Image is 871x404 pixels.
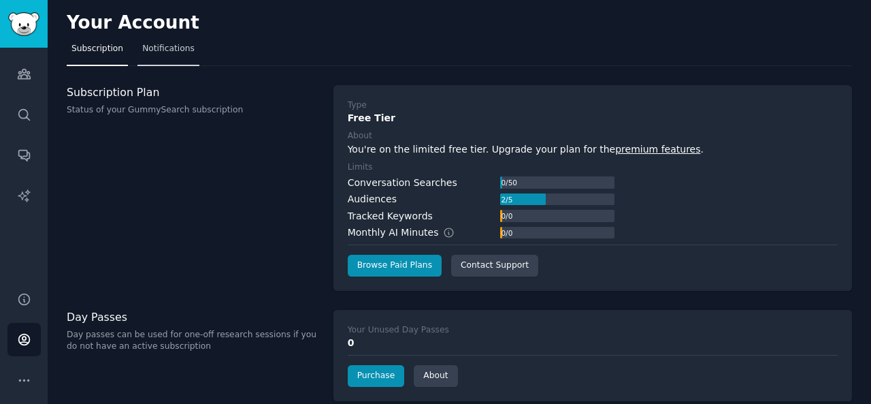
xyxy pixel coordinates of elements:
[71,43,123,55] span: Subscription
[142,43,195,55] span: Notifications
[348,324,449,337] div: Your Unused Day Passes
[451,255,538,277] a: Contact Support
[348,255,442,277] a: Browse Paid Plans
[8,12,39,36] img: GummySearch logo
[348,365,405,387] a: Purchase
[348,336,838,350] div: 0
[348,226,470,240] div: Monthly AI Minutes
[348,130,372,142] div: About
[67,85,319,99] h3: Subscription Plan
[348,111,838,125] div: Free Tier
[500,227,514,239] div: 0 / 0
[67,310,319,324] h3: Day Passes
[67,329,319,353] p: Day passes can be used for one-off research sessions if you do not have an active subscription
[67,104,319,116] p: Status of your GummySearch subscription
[500,193,514,206] div: 2 / 5
[348,99,367,112] div: Type
[137,38,199,66] a: Notifications
[348,161,373,174] div: Limits
[348,142,838,157] div: You're on the limited free tier. Upgrade your plan for the .
[615,144,700,155] a: premium features
[500,210,514,222] div: 0 / 0
[348,209,433,223] div: Tracked Keywords
[348,176,457,190] div: Conversation Searches
[67,38,128,66] a: Subscription
[348,192,397,206] div: Audiences
[414,365,457,387] a: About
[67,12,199,34] h2: Your Account
[500,176,519,189] div: 0 / 50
